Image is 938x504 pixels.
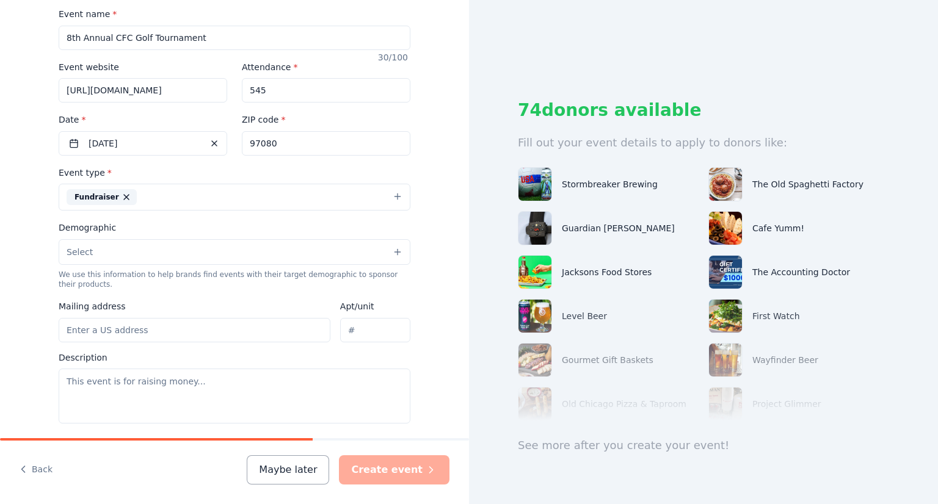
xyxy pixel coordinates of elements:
div: The Accounting Doctor [752,265,850,279]
button: Maybe later [247,455,329,484]
button: Select [59,239,410,265]
input: Spring Fundraiser [59,26,410,50]
img: photo for The Old Spaghetti Factory [709,168,742,201]
div: Jacksons Food Stores [562,265,652,279]
div: Stormbreaker Brewing [562,177,658,192]
img: photo for Jacksons Food Stores [518,256,551,289]
div: 74 donors available [518,98,889,123]
div: Guardian [PERSON_NAME] [562,221,675,236]
button: Back [20,457,53,483]
div: Cafe Yumm! [752,221,804,236]
img: photo for Guardian Angel Device [518,212,551,245]
label: Date [59,114,227,126]
img: photo for Stormbreaker Brewing [518,168,551,201]
input: 12345 (U.S. only) [242,131,410,156]
img: photo for The Accounting Doctor [709,256,742,289]
input: Enter a US address [59,318,330,342]
label: Event name [59,9,117,21]
div: We use this information to help brands find events with their target demographic to sponsor their... [59,270,410,289]
input: # [340,318,410,342]
img: photo for Cafe Yumm! [709,212,742,245]
label: Attendance [242,62,297,74]
label: Event type [59,167,112,179]
label: Apt/unit [340,301,374,313]
div: Fill out your event details to apply to donors like: [518,133,889,153]
label: ZIP code [242,114,285,126]
button: [DATE] [59,131,227,156]
div: Fundraiser [67,189,137,205]
label: Mailing address [59,301,126,313]
span: Select [67,245,93,259]
input: 20 [242,78,410,103]
button: Fundraiser [59,184,410,211]
label: Demographic [59,222,116,234]
div: See more after you create your event! [518,436,889,455]
label: Description [59,352,107,364]
div: The Old Spaghetti Factory [752,177,863,192]
div: 30 /100 [378,50,410,65]
input: https://www... [59,78,227,103]
label: Event website [59,62,119,74]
